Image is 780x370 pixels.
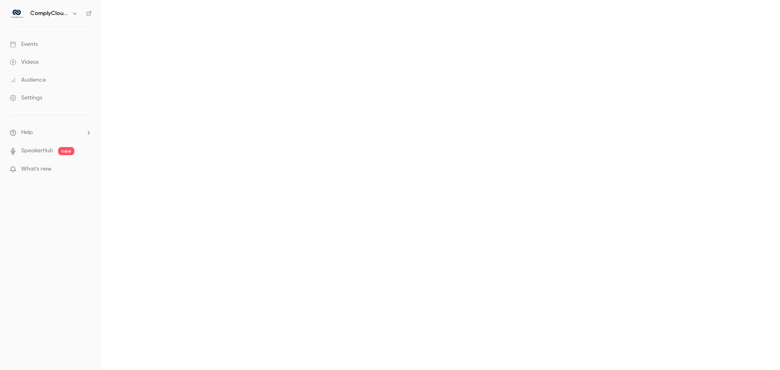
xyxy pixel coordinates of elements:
[21,165,52,173] span: What's new
[58,147,74,155] span: new
[10,40,38,48] div: Events
[21,147,53,155] a: SpeakerHub
[30,9,68,17] h6: ComplyCloud ENG
[21,128,33,137] span: Help
[10,58,39,66] div: Videos
[10,128,92,137] li: help-dropdown-opener
[10,76,46,84] div: Audience
[10,94,42,102] div: Settings
[10,7,23,20] img: ComplyCloud ENG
